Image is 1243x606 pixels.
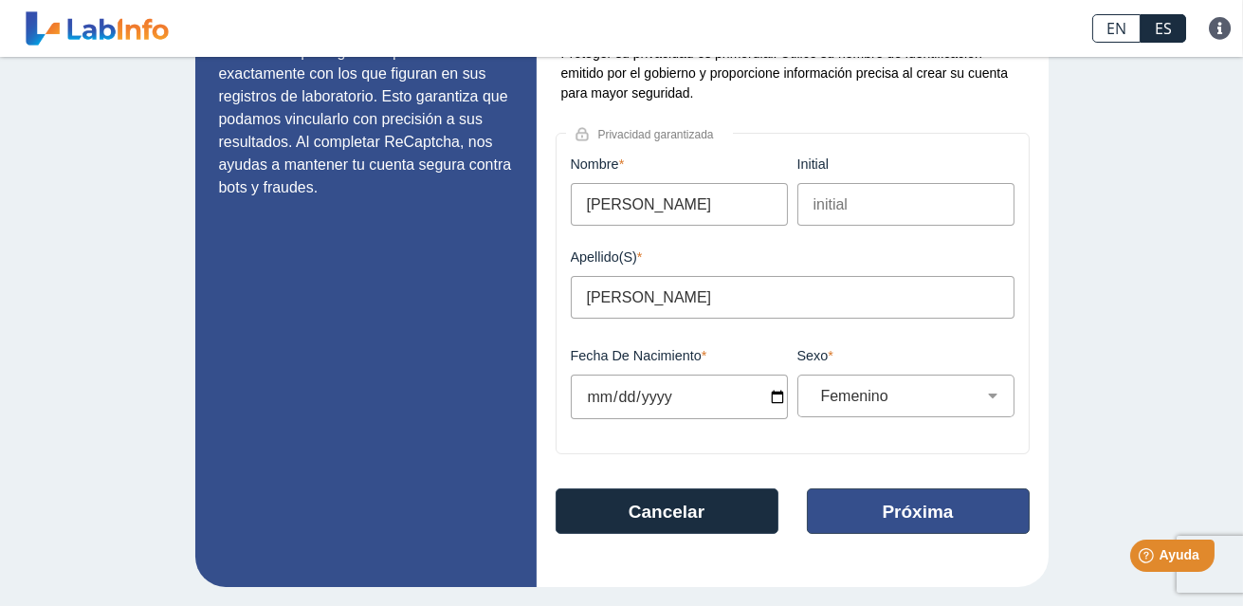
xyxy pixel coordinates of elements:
[576,127,589,141] img: lock.png
[797,183,1015,226] input: initial
[571,183,788,226] input: Nombre
[797,348,1015,363] label: Sexo
[1141,14,1186,43] a: ES
[571,156,788,172] label: Nombre
[556,488,778,534] button: Cancelar
[571,249,1015,265] label: Apellido(s)
[219,18,513,199] p: Es esencial que el nombre y la fecha de nacimiento que ingrese aquí coincidan exactamente con los...
[807,488,1030,534] button: Próxima
[589,128,733,141] span: Privacidad garantizada
[1092,14,1141,43] a: EN
[571,348,788,363] label: Fecha de Nacimiento
[797,156,1015,172] label: initial
[571,276,1015,319] input: Apellido(s)
[556,44,1030,103] div: Proteger su privacidad es primordial. Utilice su nombre de identificación emitido por el gobierno...
[1074,532,1222,585] iframe: Help widget launcher
[571,375,788,419] input: MM/DD/YYYY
